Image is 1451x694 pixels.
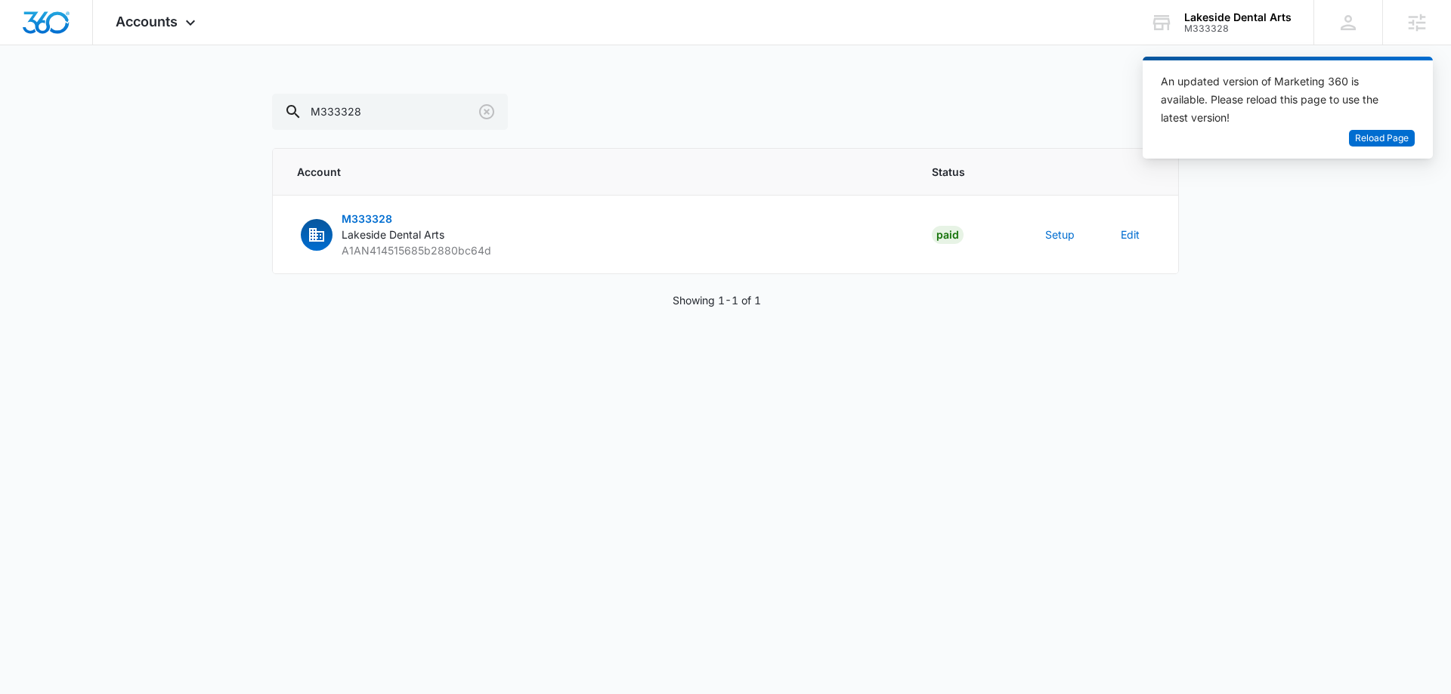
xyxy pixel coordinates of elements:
span: Lakeside Dental Arts [342,228,444,241]
button: Clear [475,100,499,124]
button: Reload Page [1349,130,1415,147]
button: Setup [1045,227,1075,242]
div: account id [1184,23,1292,34]
span: Accounts [116,14,178,29]
input: Search... [272,94,508,130]
div: An updated version of Marketing 360 is available. Please reload this page to use the latest version! [1161,72,1397,127]
span: Reload Page [1355,131,1409,146]
div: account name [1184,11,1292,23]
p: Showing 1-1 of 1 [673,292,761,308]
span: Status [932,164,1009,180]
span: A1AN414515685b2880bc64d [342,244,491,257]
span: Account [297,164,896,180]
button: M333328Lakeside Dental ArtsA1AN414515685b2880bc64d [297,211,491,258]
div: Paid [932,226,964,244]
button: Edit [1121,227,1140,242]
span: M333328 [342,212,392,225]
